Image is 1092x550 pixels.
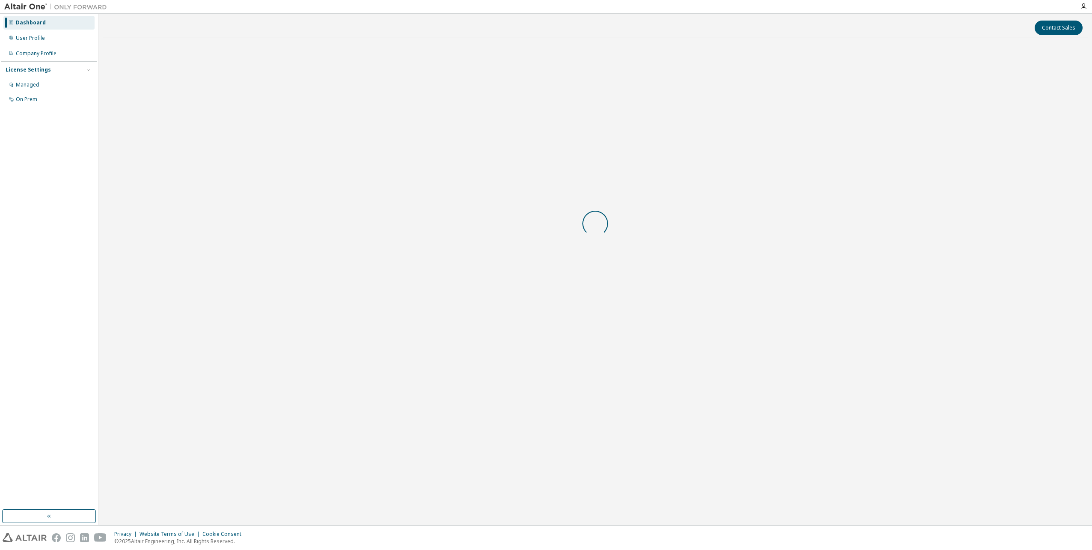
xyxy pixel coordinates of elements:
img: Altair One [4,3,111,11]
img: linkedin.svg [80,533,89,542]
div: On Prem [16,96,37,103]
img: facebook.svg [52,533,61,542]
div: User Profile [16,35,45,42]
div: Website Terms of Use [139,531,202,538]
div: License Settings [6,66,51,73]
div: Company Profile [16,50,56,57]
p: © 2025 Altair Engineering, Inc. All Rights Reserved. [114,538,246,545]
img: instagram.svg [66,533,75,542]
div: Managed [16,81,39,88]
img: altair_logo.svg [3,533,47,542]
div: Privacy [114,531,139,538]
button: Contact Sales [1035,21,1083,35]
img: youtube.svg [94,533,107,542]
div: Dashboard [16,19,46,26]
div: Cookie Consent [202,531,246,538]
